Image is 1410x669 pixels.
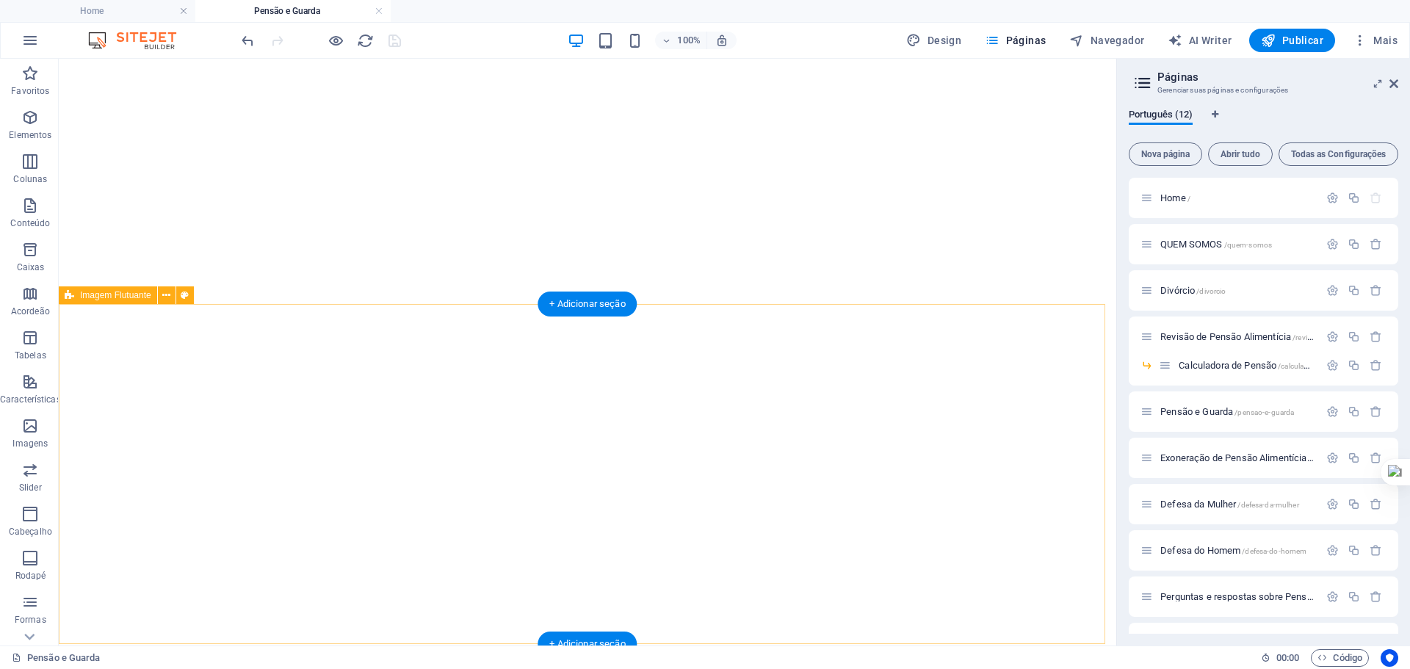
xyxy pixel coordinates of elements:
span: /calculadora-de-pensao [1278,362,1356,370]
div: Duplicar [1348,405,1360,418]
h2: Páginas [1157,70,1398,84]
span: /defesa-da-mulher [1237,501,1298,509]
div: Remover [1370,452,1382,464]
button: Usercentrics [1381,649,1398,667]
h6: 100% [677,32,701,49]
div: Perguntas e respostas sobre Pensão Alimentícia [1156,592,1319,601]
span: Código [1317,649,1362,667]
div: Configurações [1326,590,1339,603]
h4: Pensão e Guarda [195,3,391,19]
span: Clique para abrir a página [1160,192,1190,203]
div: Configurações [1326,405,1339,418]
span: : [1287,652,1289,663]
div: Remover [1370,498,1382,510]
div: Configurações [1326,330,1339,343]
button: 100% [655,32,707,49]
div: Pensão e Guarda/pensao-e-guarda [1156,407,1319,416]
span: Navegador [1069,33,1144,48]
div: Remover [1370,405,1382,418]
div: QUEM SOMOS/quem-somos [1156,239,1319,249]
div: Remover [1370,284,1382,297]
p: Elementos [9,129,51,141]
div: Defesa do Homem/defesa-do-homem [1156,546,1319,555]
span: Abrir tudo [1215,150,1266,159]
i: Recarregar página [357,32,374,49]
button: Abrir tudo [1208,142,1273,166]
span: Clique para abrir a página [1179,360,1356,371]
div: A página inicial não pode ser excluída [1370,192,1382,204]
span: Clique para abrir a página [1160,452,1387,463]
span: /defesa-do-homem [1242,547,1306,555]
a: Clique para cancelar a seleção. Clique duas vezes para abrir as Páginas [12,649,101,667]
span: Todas as Configurações [1285,150,1392,159]
button: Clique aqui para sair do modo de visualização e continuar editando [327,32,344,49]
span: Nova página [1135,150,1196,159]
p: Tabelas [15,350,46,361]
span: / [1187,195,1190,203]
span: Clique para abrir a página [1160,406,1294,417]
span: Mais [1353,33,1398,48]
div: + Adicionar seção [538,292,637,317]
p: Caixas [17,261,45,273]
button: Mais [1347,29,1403,52]
span: 00 00 [1276,649,1299,667]
button: Código [1311,649,1369,667]
i: Ao redimensionar, ajusta automaticamente o nível de zoom para caber no dispositivo escolhido. [715,34,728,47]
button: reload [356,32,374,49]
span: Imagem Flutuante [80,291,151,300]
p: Imagens [12,438,48,449]
button: Todas as Configurações [1279,142,1398,166]
div: Duplicar [1348,359,1360,372]
div: Remover [1370,330,1382,343]
div: Design (Ctrl+Alt+Y) [900,29,967,52]
span: Clique para abrir a página [1160,331,1394,342]
span: Design [906,33,961,48]
div: Remover [1370,544,1382,557]
button: Nova página [1129,142,1202,166]
div: Divórcio/divorcio [1156,286,1319,295]
i: Desfazer: Editar título (Ctrl+Z) [239,32,256,49]
span: Clique para abrir a página [1160,239,1272,250]
button: Navegador [1063,29,1150,52]
p: Formas [15,614,46,626]
div: Defesa da Mulher/defesa-da-mulher [1156,499,1319,509]
div: Duplicar [1348,284,1360,297]
p: Conteúdo [10,217,50,229]
div: Guia de Idiomas [1129,109,1398,137]
div: Duplicar [1348,498,1360,510]
div: Configurações [1326,192,1339,204]
div: Remover [1370,359,1382,372]
div: Duplicar [1348,330,1360,343]
span: Clique para abrir a página [1160,545,1306,556]
div: Revisão de Pensão Alimentícia/revisao-de-pensao-alimenticia [1156,332,1319,341]
div: Remover [1370,238,1382,250]
button: Páginas [979,29,1052,52]
span: /divorcio [1196,287,1226,295]
h3: Gerenciar suas páginas e configurações [1157,84,1369,97]
span: Clique para abrir a página [1160,285,1226,296]
p: Cabeçalho [9,526,52,538]
div: Calculadora de Pensão/calculadora-de-pensao [1174,361,1319,370]
span: /quem-somos [1224,241,1273,249]
div: Configurações [1326,238,1339,250]
div: Configurações [1326,452,1339,464]
h6: Tempo de sessão [1261,649,1300,667]
span: AI Writer [1168,33,1232,48]
div: Remover [1370,590,1382,603]
div: Duplicar [1348,452,1360,464]
span: Português (12) [1129,106,1193,126]
div: Exoneração de Pensão Alimentícia/exoneracao-de-pensao [1156,453,1319,463]
button: Publicar [1249,29,1335,52]
p: Slider [19,482,42,493]
p: Colunas [13,173,47,185]
p: Rodapé [15,570,46,582]
span: /revisao-de-pensao-alimenticia [1292,333,1394,341]
button: Design [900,29,967,52]
div: Duplicar [1348,238,1360,250]
p: Acordeão [11,305,50,317]
button: undo [239,32,256,49]
div: Duplicar [1348,590,1360,603]
div: Home/ [1156,193,1319,203]
div: Configurações [1326,498,1339,510]
div: Configurações [1326,544,1339,557]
